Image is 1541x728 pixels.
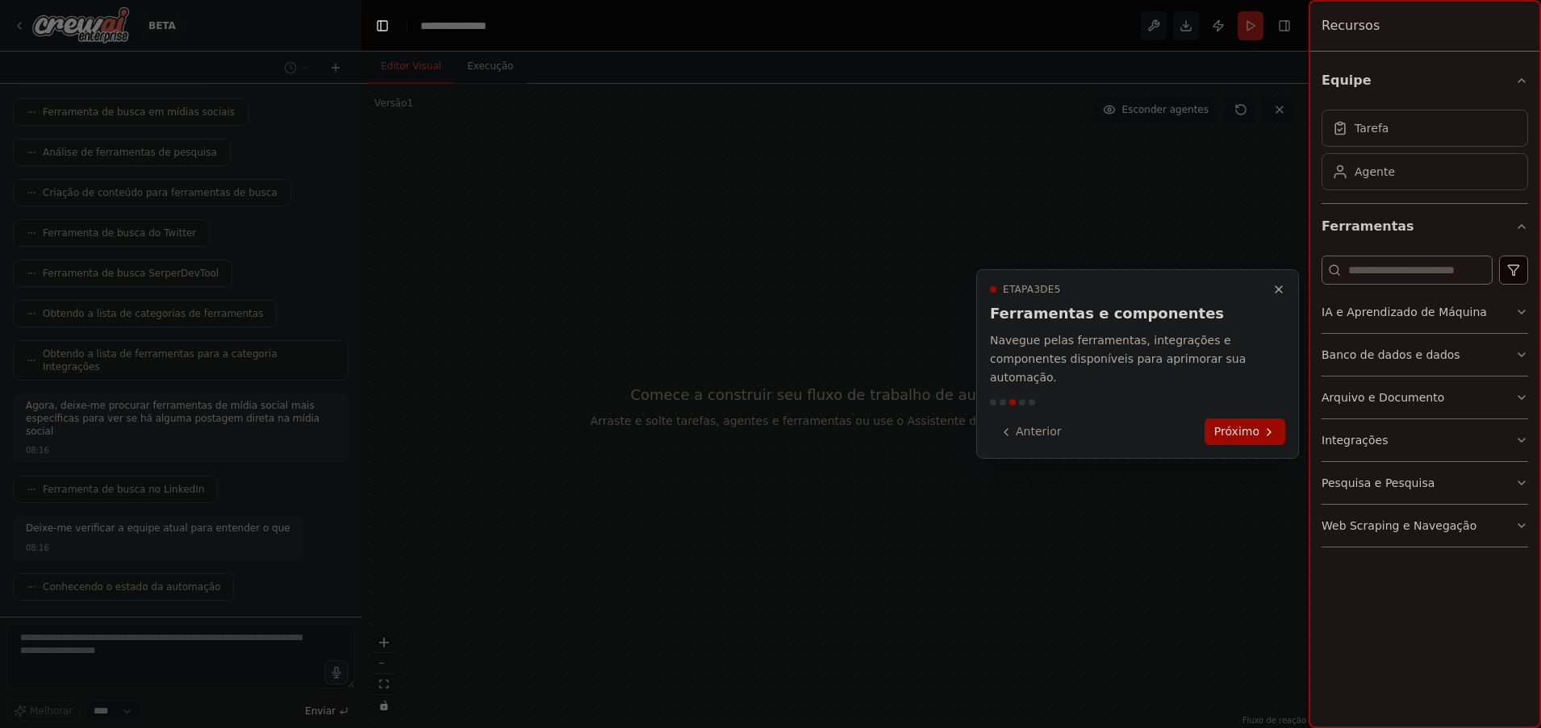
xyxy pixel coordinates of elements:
[1034,284,1040,295] font: 3
[1054,284,1061,295] font: 5
[1269,280,1288,299] button: Passo a passo detalhado
[371,15,394,37] button: Ocultar barra lateral esquerda
[1040,284,1054,295] font: de
[990,334,1246,384] font: Navegue pelas ferramentas, integrações e componentes disponíveis para aprimorar sua automação.
[990,305,1224,322] font: Ferramentas e componentes
[1016,425,1062,438] font: Anterior
[990,418,1071,445] button: Anterior
[1003,284,1034,295] font: Etapa
[1214,425,1259,438] font: Próximo
[1205,418,1285,445] button: Próximo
